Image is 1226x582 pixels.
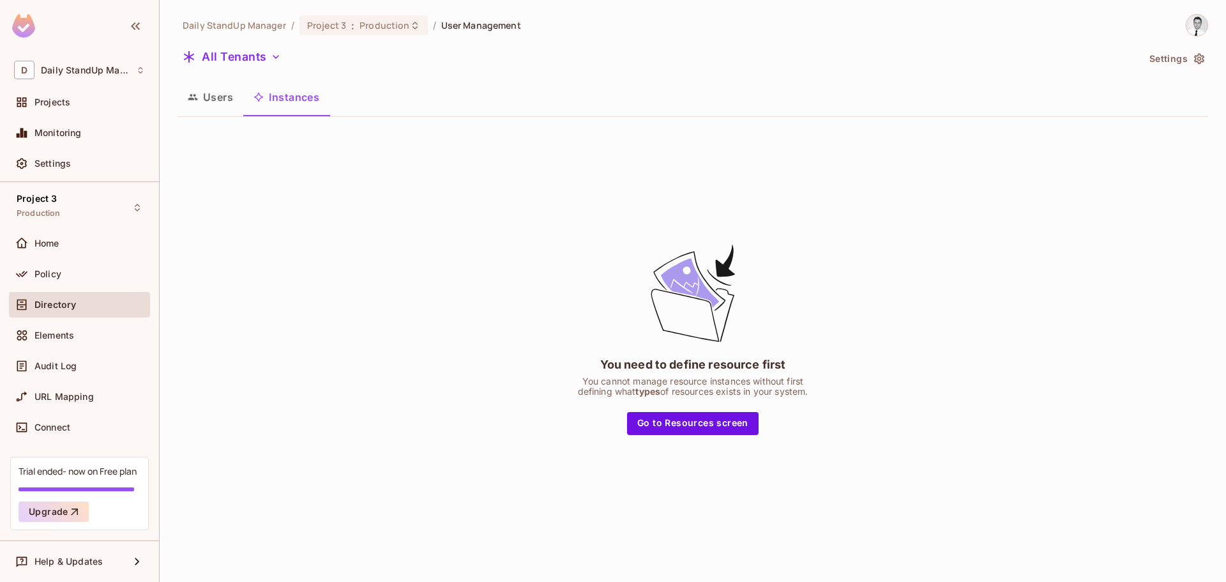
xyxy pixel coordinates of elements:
[243,81,329,113] button: Instances
[1144,49,1208,69] button: Settings
[19,502,89,522] button: Upgrade
[178,47,286,67] button: All Tenants
[291,19,294,31] li: /
[433,19,436,31] li: /
[34,330,74,341] span: Elements
[34,158,71,169] span: Settings
[34,97,70,107] span: Projects
[178,81,243,113] button: Users
[34,128,82,138] span: Monitoring
[635,386,660,397] span: types
[12,14,35,38] img: SReyMgAAAABJRU5ErkJggg==
[17,208,61,218] span: Production
[34,422,70,433] span: Connect
[17,194,57,204] span: Project 3
[307,19,346,31] span: Project 3
[34,269,61,279] span: Policy
[34,392,94,402] span: URL Mapping
[34,238,59,249] span: Home
[351,20,355,31] span: :
[34,361,77,371] span: Audit Log
[34,556,103,567] span: Help & Updates
[600,356,786,372] div: You need to define resource first
[627,412,759,435] button: Go to Resources screen
[183,19,286,31] span: the active workspace
[34,300,76,310] span: Directory
[359,19,409,31] span: Production
[19,465,137,477] div: Trial ended- now on Free plan
[1186,15,1207,36] img: Goran Jovanovic
[41,65,130,75] span: Workspace: Daily StandUp Manager
[441,19,521,31] span: User Management
[578,376,808,397] div: You cannot manage resource instances without first defining what of resources exists in your system.
[14,61,34,79] span: D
